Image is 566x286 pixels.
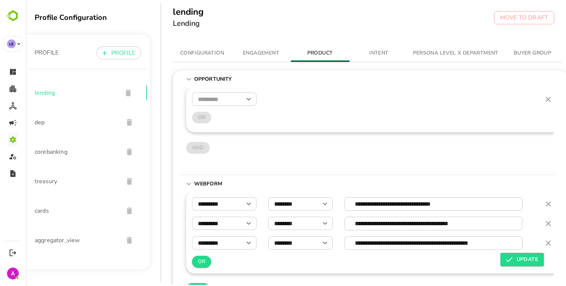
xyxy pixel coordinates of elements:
div: corebanking [3,137,121,167]
span: BUYER GROUP [482,49,532,58]
span: treasury [9,177,92,186]
img: BambooboxLogoMark.f1c84d78b4c51b1a7b5f700c9845e183.svg [4,9,22,23]
span: PRODUCT [269,49,319,58]
p: PROFILE [85,49,109,57]
span: INTENT [328,49,378,58]
div: cards [3,196,121,226]
div: dep [3,108,121,137]
button: Open [218,94,228,104]
button: Open [294,199,304,209]
span: dep [9,118,92,127]
span: CONFIGURATION [151,49,202,58]
div: lending [3,78,121,108]
button: Open [218,238,228,248]
span: OR [172,257,180,266]
h6: Lending [147,18,178,29]
span: UPDATE [481,255,512,264]
span: aggregator_view [9,236,92,245]
div: Opportunity [154,70,528,88]
div: treasury [3,167,121,196]
span: corebanking [9,147,92,156]
span: lending [9,88,91,97]
button: UPDATE [475,253,518,266]
div: simple tabs [147,44,536,62]
button: OR [166,256,186,268]
div: A [7,268,19,279]
p: WebForm [168,180,202,188]
button: PROFILE [71,46,115,59]
p: PROFILE [9,48,33,57]
p: MOVE TO DRAFT [474,13,523,22]
button: Open [294,218,304,229]
p: Opportunity [168,76,202,83]
span: cards [9,206,92,215]
div: Profile Configuration [9,13,124,22]
span: PERSONA LEVEL X DEPARTMENT [387,49,473,58]
div: LE [7,39,16,48]
button: MOVE TO DRAFT [468,11,528,24]
button: Logout [8,248,18,258]
div: Opportunity [154,88,528,175]
h5: lending [147,6,178,18]
button: Open [218,218,228,229]
button: Open [294,238,304,248]
div: aggregator_view [3,226,121,255]
span: ENGAGEMENT [210,49,261,58]
button: Open [218,199,228,209]
div: WebForm [154,175,528,193]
